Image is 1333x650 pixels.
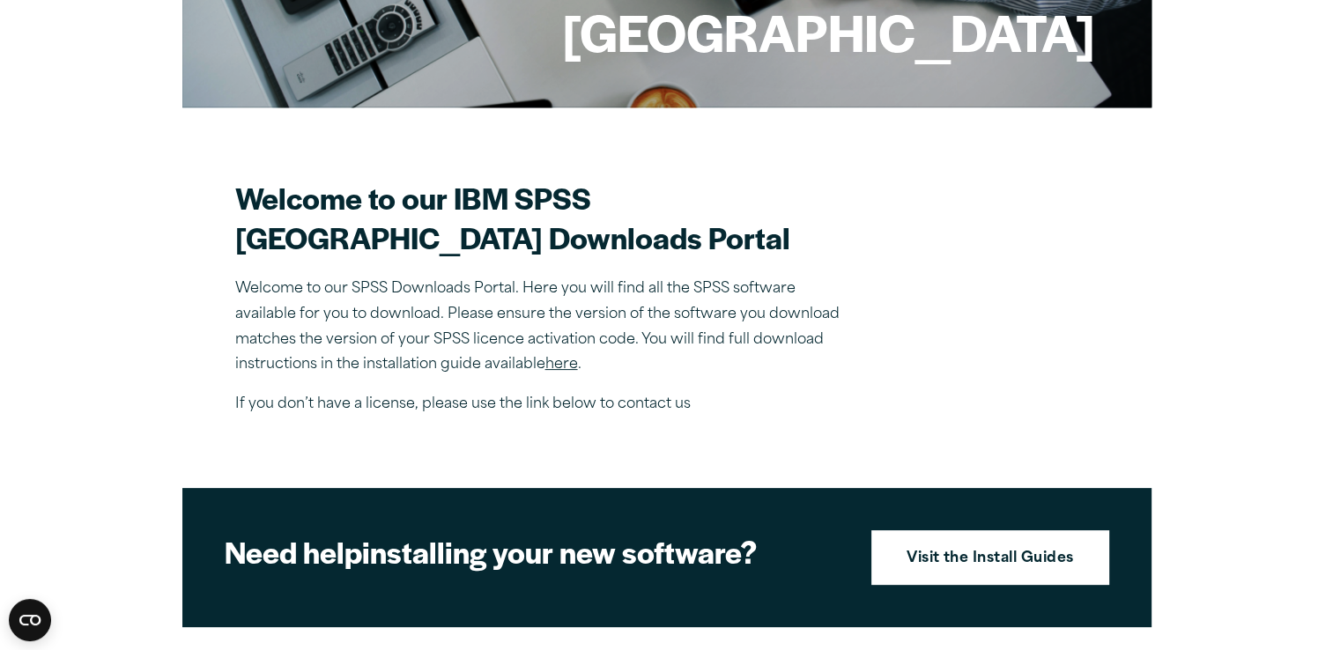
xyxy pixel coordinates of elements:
a: here [545,358,578,372]
h2: installing your new software? [225,532,841,572]
p: Welcome to our SPSS Downloads Portal. Here you will find all the SPSS software available for you ... [235,277,852,378]
strong: Need help [225,530,362,572]
p: If you don’t have a license, please use the link below to contact us [235,392,852,417]
strong: Visit the Install Guides [907,548,1074,571]
a: Visit the Install Guides [871,530,1109,585]
button: Open CMP widget [9,599,51,641]
h2: Welcome to our IBM SPSS [GEOGRAPHIC_DATA] Downloads Portal [235,178,852,257]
